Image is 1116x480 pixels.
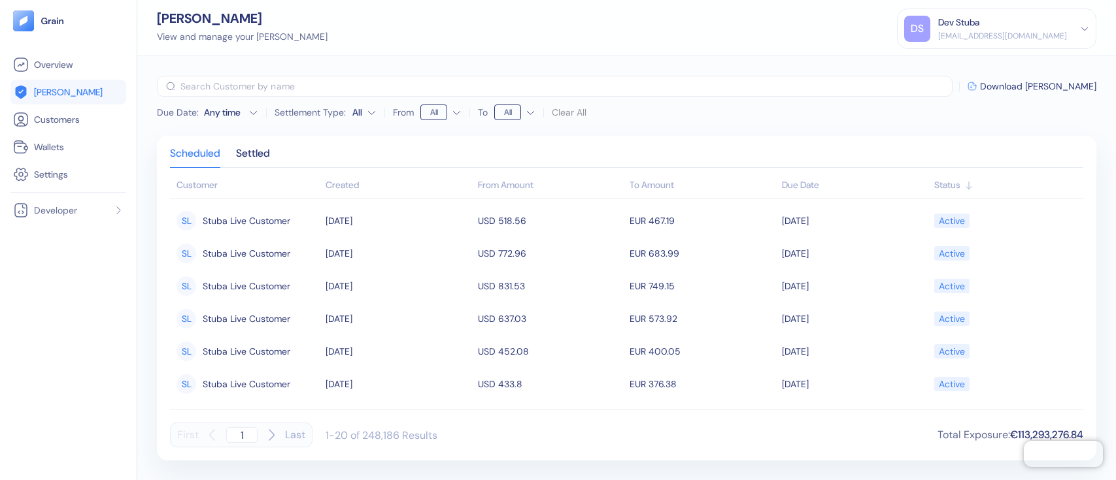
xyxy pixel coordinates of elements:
div: SL [177,244,196,263]
div: Active [939,308,965,330]
button: Download [PERSON_NAME] [968,82,1096,91]
div: DS [904,16,930,42]
td: USD 433.8 [475,368,627,400]
label: To [478,108,488,117]
button: First [177,423,199,447]
td: [DATE] [779,335,931,368]
div: [EMAIL_ADDRESS][DOMAIN_NAME] [938,30,1067,42]
td: USD 831.53 [475,270,627,302]
td: EUR 749.15 [626,400,779,433]
span: Stuba Live Customer [203,340,290,362]
div: SL [177,276,196,296]
td: [DATE] [779,204,931,237]
div: Total Exposure : [938,427,1083,443]
td: [DATE] [322,237,475,270]
td: [DATE] [322,335,475,368]
div: Active [939,275,965,297]
th: Customer [170,173,322,199]
td: EUR 573.92 [626,302,779,335]
span: Stuba Live Customer [203,373,290,395]
div: SL [177,342,196,361]
div: Dev Stuba [938,16,979,29]
iframe: Chatra live chat [1024,441,1103,467]
div: SL [177,374,196,394]
div: Sort ascending [782,178,928,192]
img: logo-tablet-V2.svg [13,10,34,31]
th: From Amount [475,173,627,199]
td: [DATE] [779,400,931,433]
div: [PERSON_NAME] [157,12,328,25]
td: [DATE] [322,270,475,302]
a: [PERSON_NAME] [13,84,124,100]
div: View and manage your [PERSON_NAME] [157,30,328,44]
td: [DATE] [779,270,931,302]
td: [DATE] [779,237,931,270]
a: Overview [13,57,124,72]
td: [DATE] [322,368,475,400]
span: Customers [34,113,80,126]
label: From [393,108,414,117]
img: logo [41,16,65,25]
span: Developer [34,204,77,217]
td: USD 772.96 [475,237,627,270]
button: To [494,102,535,123]
div: SL [177,211,196,231]
span: Due Date : [157,106,199,119]
span: Overview [34,58,73,71]
td: EUR 467.19 [626,204,779,237]
td: [DATE] [322,302,475,335]
div: Sort ascending [326,178,471,192]
a: Settings [13,167,124,182]
button: Due Date:Any time [157,106,258,119]
div: Scheduled [170,149,220,167]
button: Last [285,423,305,447]
div: Active [939,373,965,395]
td: [DATE] [779,302,931,335]
a: Customers [13,112,124,127]
td: USD 518.56 [475,204,627,237]
td: EUR 400.05 [626,335,779,368]
div: Any time [204,106,243,119]
div: Active [939,210,965,232]
div: Settled [236,149,270,167]
div: SL [177,309,196,328]
td: EUR 376.38 [626,368,779,400]
button: Settlement Type: [352,102,377,123]
td: [DATE] [322,204,475,237]
label: Settlement Type: [275,108,346,117]
td: EUR 749.15 [626,270,779,302]
span: Stuba Live Customer [203,275,290,297]
th: To Amount [626,173,779,199]
td: EUR 683.99 [626,237,779,270]
td: USD 831.53 [475,400,627,433]
span: Download [PERSON_NAME] [980,82,1096,91]
button: From [420,102,462,123]
a: Wallets [13,139,124,155]
span: Stuba Live Customer [203,242,290,264]
input: Search Customer by name [180,76,953,97]
td: [DATE] [779,368,931,400]
div: 1-20 of 248,186 Results [326,428,437,442]
span: Wallets [34,140,64,153]
div: Active [939,340,965,362]
span: Settings [34,168,68,181]
span: €113,293,276.84 [1010,428,1083,441]
div: Active [939,242,965,264]
span: Stuba Live Customer [203,210,290,232]
td: USD 452.08 [475,335,627,368]
span: [PERSON_NAME] [34,86,103,99]
span: Stuba Live Customer [203,308,290,330]
td: [DATE] [322,400,475,433]
div: Sort ascending [934,178,1077,192]
td: USD 637.03 [475,302,627,335]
